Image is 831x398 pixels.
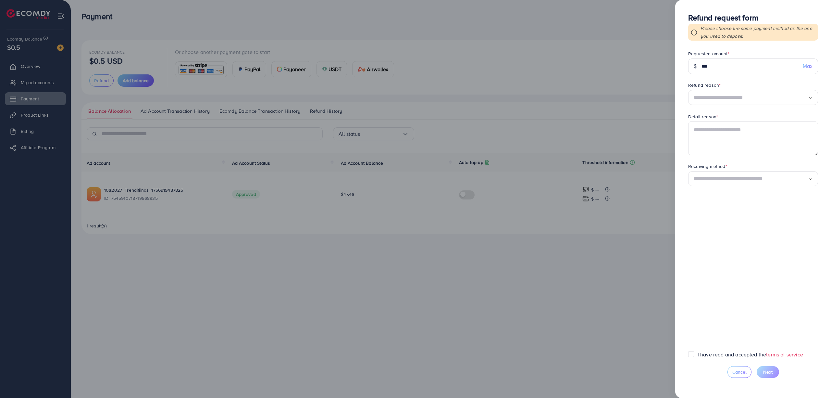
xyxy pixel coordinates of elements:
[694,93,808,103] input: Search for option
[694,174,808,184] input: Search for option
[698,351,803,358] label: I have read and accepted the
[701,24,815,40] p: Please choose the same payment method as the one you used to deposit.
[757,366,779,378] button: Next
[688,13,818,22] h3: Refund request form
[732,369,747,375] span: Cancel
[688,90,818,105] div: Search for option
[803,62,812,70] span: Max
[688,82,721,88] label: Refund reason
[803,369,826,393] iframe: Chat
[688,50,729,57] label: Requested amount
[727,366,751,378] button: Cancel
[688,58,702,74] div: $
[688,163,727,170] label: Receiving method
[766,351,803,358] a: terms of service
[763,369,773,375] span: Next
[688,113,718,120] label: Detail reason
[688,171,818,186] div: Search for option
